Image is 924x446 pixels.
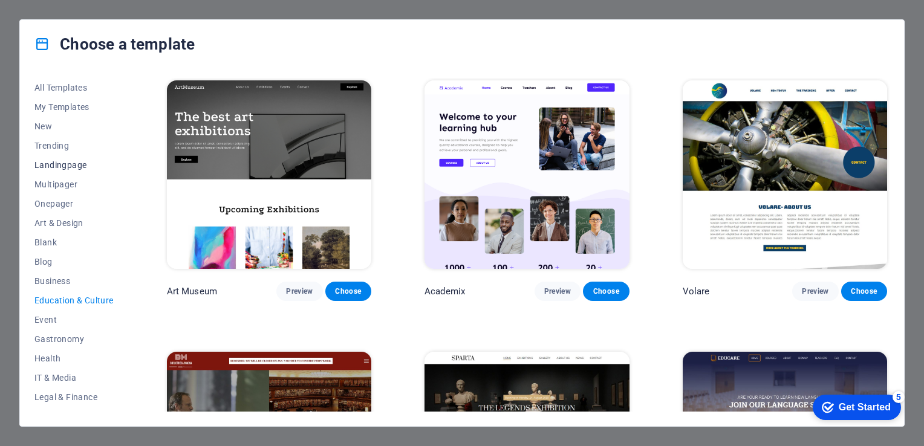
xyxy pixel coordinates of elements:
[34,83,114,92] span: All Templates
[34,175,114,194] button: Multipager
[535,282,581,301] button: Preview
[10,6,98,31] div: Get Started 5 items remaining, 0% complete
[34,136,114,155] button: Trending
[34,218,114,228] span: Art & Design
[34,392,114,402] span: Legal & Finance
[34,194,114,213] button: Onepager
[851,286,877,296] span: Choose
[34,97,114,117] button: My Templates
[34,329,114,349] button: Gastronomy
[34,291,114,310] button: Education & Culture
[335,286,362,296] span: Choose
[276,282,322,301] button: Preview
[34,238,114,247] span: Blank
[34,117,114,136] button: New
[34,407,114,426] button: Non-Profit
[34,141,114,150] span: Trending
[425,80,629,269] img: Academix
[167,285,217,297] p: Art Museum
[286,286,313,296] span: Preview
[544,286,571,296] span: Preview
[34,155,114,175] button: Landingpage
[34,213,114,233] button: Art & Design
[792,282,838,301] button: Preview
[325,282,371,301] button: Choose
[34,179,114,189] span: Multipager
[34,310,114,329] button: Event
[683,80,887,269] img: Volare
[34,121,114,131] span: New
[34,315,114,325] span: Event
[34,252,114,271] button: Blog
[34,271,114,291] button: Business
[34,296,114,305] span: Education & Culture
[593,286,619,296] span: Choose
[36,13,88,24] div: Get Started
[802,286,828,296] span: Preview
[34,34,195,54] h4: Choose a template
[34,368,114,387] button: IT & Media
[34,199,114,208] span: Onepager
[34,349,114,368] button: Health
[34,257,114,267] span: Blog
[34,354,114,363] span: Health
[34,276,114,286] span: Business
[683,285,710,297] p: Volare
[34,334,114,344] span: Gastronomy
[34,78,114,97] button: All Templates
[841,282,887,301] button: Choose
[583,282,629,301] button: Choose
[89,2,102,15] div: 5
[34,387,114,407] button: Legal & Finance
[167,80,371,269] img: Art Museum
[34,233,114,252] button: Blank
[425,285,465,297] p: Academix
[34,160,114,170] span: Landingpage
[34,373,114,383] span: IT & Media
[34,102,114,112] span: My Templates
